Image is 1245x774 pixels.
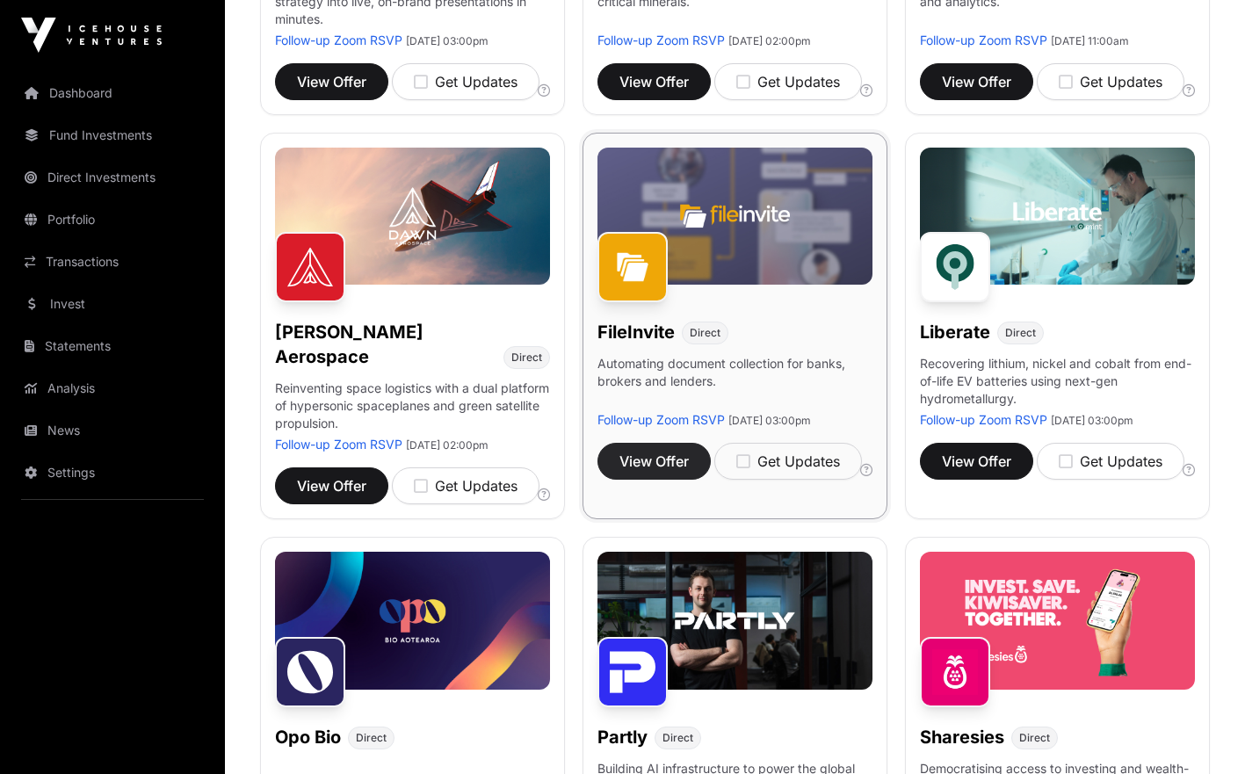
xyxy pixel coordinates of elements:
span: View Offer [619,71,689,92]
span: [DATE] 03:00pm [1051,414,1133,427]
img: Dawn-Banner.jpg [275,148,550,286]
p: Recovering lithium, nickel and cobalt from end-of-life EV batteries using next-gen hydrometallurgy. [920,355,1195,411]
button: View Offer [597,63,711,100]
a: Invest [14,285,211,323]
h1: [PERSON_NAME] Aerospace [275,320,496,369]
img: Icehouse Ventures Logo [21,18,162,53]
img: File-Invite-Banner.jpg [597,148,872,286]
span: View Offer [297,71,366,92]
button: View Offer [597,443,711,480]
div: Get Updates [414,71,518,92]
a: Analysis [14,369,211,408]
a: Follow-up Zoom RSVP [920,412,1047,427]
a: Fund Investments [14,116,211,155]
span: Direct [511,351,542,365]
img: Liberate-Banner.jpg [920,148,1195,286]
h1: Sharesies [920,725,1004,749]
span: Direct [356,731,387,745]
a: Follow-up Zoom RSVP [597,33,725,47]
img: Sharesies [920,637,990,707]
img: Partly-Banner.jpg [597,552,872,690]
span: Direct [662,731,693,745]
button: Get Updates [714,63,862,100]
div: Get Updates [1059,451,1162,472]
a: News [14,411,211,450]
h1: FileInvite [597,320,675,344]
button: Get Updates [392,63,539,100]
button: View Offer [920,63,1033,100]
button: View Offer [920,443,1033,480]
a: Settings [14,453,211,492]
button: Get Updates [1037,63,1184,100]
img: Opo Bio [275,637,345,707]
span: Direct [1019,731,1050,745]
button: Get Updates [392,467,539,504]
img: Sharesies-Banner.jpg [920,552,1195,690]
a: Transactions [14,242,211,281]
div: Get Updates [414,475,518,496]
h1: Partly [597,725,648,749]
span: [DATE] 02:00pm [406,438,489,452]
button: Get Updates [714,443,862,480]
a: Follow-up Zoom RSVP [920,33,1047,47]
iframe: Chat Widget [1157,690,1245,774]
img: Opo-Bio-Banner.jpg [275,552,550,690]
p: Reinventing space logistics with a dual platform of hypersonic spaceplanes and green satellite pr... [275,380,550,436]
img: Partly [597,637,668,707]
span: [DATE] 02:00pm [728,34,811,47]
a: Follow-up Zoom RSVP [275,437,402,452]
a: Follow-up Zoom RSVP [597,412,725,427]
span: Direct [1005,326,1036,340]
h1: Opo Bio [275,725,341,749]
a: Statements [14,327,211,365]
span: View Offer [942,71,1011,92]
p: Automating document collection for banks, brokers and lenders. [597,355,872,411]
button: View Offer [275,467,388,504]
span: View Offer [942,451,1011,472]
span: [DATE] 03:00pm [406,34,489,47]
div: Get Updates [736,451,840,472]
button: Get Updates [1037,443,1184,480]
span: [DATE] 03:00pm [728,414,811,427]
a: Follow-up Zoom RSVP [275,33,402,47]
h1: Liberate [920,320,990,344]
img: FileInvite [597,232,668,302]
span: Direct [690,326,720,340]
span: View Offer [297,475,366,496]
span: [DATE] 11:00am [1051,34,1129,47]
img: Liberate [920,232,990,302]
button: View Offer [275,63,388,100]
img: Dawn Aerospace [275,232,345,302]
span: View Offer [619,451,689,472]
a: Direct Investments [14,158,211,197]
a: Portfolio [14,200,211,239]
div: Get Updates [1059,71,1162,92]
div: Get Updates [736,71,840,92]
a: Dashboard [14,74,211,112]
